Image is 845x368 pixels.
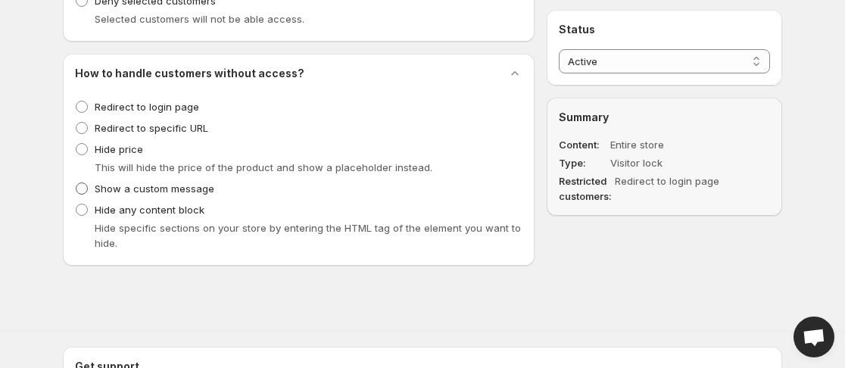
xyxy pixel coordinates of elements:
dd: Visitor lock [610,155,727,170]
dt: Content : [559,137,607,152]
dt: Restricted customers: [559,173,612,204]
h2: Status [559,22,770,37]
span: Redirect to specific URL [95,122,208,134]
h2: Summary [559,110,770,125]
span: Show a custom message [95,182,214,195]
dt: Type : [559,155,607,170]
dd: Redirect to login page [615,173,731,204]
span: Hide any content block [95,204,204,216]
h2: How to handle customers without access? [75,66,304,81]
dd: Entire store [610,137,727,152]
span: Selected customers will not be able access. [95,13,304,25]
span: Hide price [95,143,143,155]
span: This will hide the price of the product and show a placeholder instead. [95,161,432,173]
div: Open chat [794,317,834,357]
span: Hide specific sections on your store by entering the HTML tag of the element you want to hide. [95,222,521,249]
span: Redirect to login page [95,101,199,113]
